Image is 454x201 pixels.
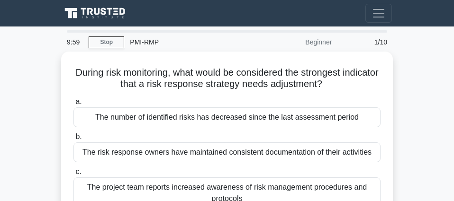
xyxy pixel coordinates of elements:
h5: During risk monitoring, what would be considered the strongest indicator that a risk response str... [73,67,381,90]
span: c. [75,167,81,175]
div: The number of identified risks has decreased since the last assessment period [73,107,381,127]
button: Toggle navigation [365,4,392,23]
span: b. [75,132,82,140]
div: 9:59 [61,33,89,52]
a: Stop [89,36,124,48]
span: a. [75,97,82,105]
div: The risk response owners have maintained consistent documentation of their activities [73,142,381,162]
div: PMI-RMP [124,33,254,52]
div: 1/10 [337,33,393,52]
div: Beginner [254,33,337,52]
